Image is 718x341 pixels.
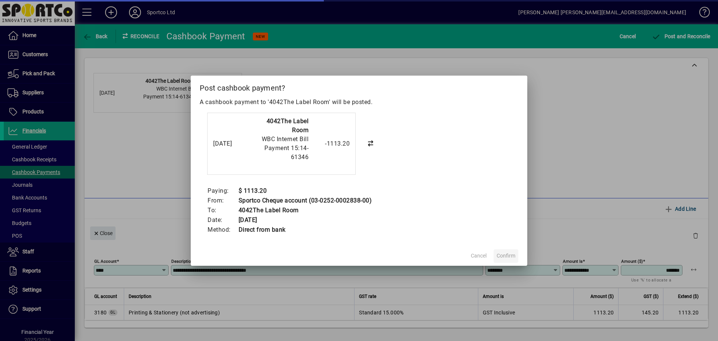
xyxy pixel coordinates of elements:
p: A cashbook payment to '4042The Label Room' will be posted. [200,98,518,107]
div: -1113.20 [312,139,350,148]
strong: 4042The Label Room [267,118,309,134]
td: Direct from bank [238,225,372,235]
td: [DATE] [238,215,372,225]
td: Paying: [207,186,238,196]
td: $ 1113.20 [238,186,372,196]
td: Date: [207,215,238,225]
span: WBC Internet Bill Payment 15:14-61346 [262,136,309,161]
td: 4042The Label Room [238,205,372,215]
div: [DATE] [213,139,243,148]
td: Sportco Cheque account (03-0252-0002838-00) [238,196,372,205]
td: From: [207,196,238,205]
h2: Post cashbook payment? [191,76,527,97]
td: To: [207,205,238,215]
td: Method: [207,225,238,235]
